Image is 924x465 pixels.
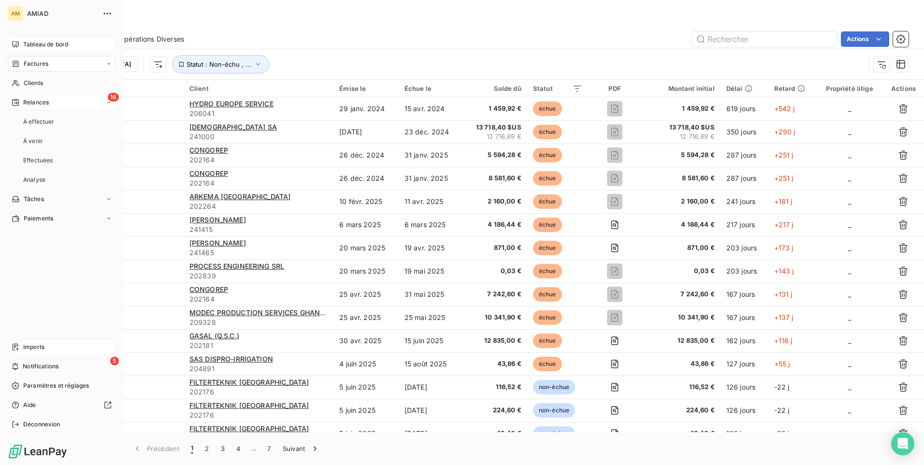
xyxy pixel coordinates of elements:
span: -22 j [774,406,790,414]
span: 2 160,00 € [647,197,714,206]
span: AMIAD [27,10,97,17]
td: 15 juin 2025 [399,329,462,352]
span: _ [848,406,851,414]
td: 126 jours [721,399,768,422]
span: +131 j [774,290,793,298]
td: 31 mai 2025 [399,283,462,306]
span: Opérations Diverses [119,34,184,44]
span: 206041 [189,109,328,118]
button: Suivant [277,438,326,459]
span: CONGOREP [189,169,228,177]
span: Imports [23,343,44,351]
span: _ [848,197,851,205]
span: non-échue [533,403,575,418]
div: Statut [533,85,582,92]
span: 12 835,00 € [647,336,714,346]
span: 209328 [189,318,328,327]
span: ARKEMA [GEOGRAPHIC_DATA] [189,192,291,201]
span: 43,86 € [647,359,714,369]
span: FILTERTEKNIK [GEOGRAPHIC_DATA] [189,424,309,433]
span: … [246,441,261,456]
td: 30 avr. 2025 [333,329,399,352]
td: 11 avr. 2025 [399,190,462,213]
span: échue [533,171,562,186]
td: [DATE] [399,422,462,445]
span: 202164 [189,178,328,188]
span: 2 160,00 € [468,197,521,206]
span: Paiements [24,214,53,223]
span: CONGOREP [189,146,228,154]
span: 4 186,44 € [647,220,714,230]
span: HYDRO EUROPE SERVICE [189,100,274,108]
span: 13 718,40 $US [468,123,521,132]
span: 871,00 € [468,243,521,253]
span: 5 594,28 € [468,150,521,160]
span: 16 [108,93,119,102]
span: échue [533,310,562,325]
span: _ [848,383,851,391]
td: 287 jours [721,167,768,190]
span: 12 835,00 € [468,336,521,346]
span: 12 716,89 € [468,132,521,142]
span: +181 j [774,197,793,205]
td: 26 déc. 2024 [333,144,399,167]
span: Statut : Non-échu , ... [187,60,251,68]
span: FILTERTEKNIK [GEOGRAPHIC_DATA] [189,401,309,409]
span: 202164 [189,155,328,165]
td: [DATE] [333,120,399,144]
span: +217 j [774,220,794,229]
span: 224,60 € [468,406,521,415]
span: -22 j [774,429,790,437]
button: 1 [185,438,199,459]
span: Relances [23,98,49,107]
span: _ [848,128,851,136]
span: 5 594,28 € [647,150,714,160]
span: _ [848,429,851,437]
span: _ [848,360,851,368]
span: échue [533,241,562,255]
button: 2 [199,438,215,459]
td: 5 juin 2025 [333,376,399,399]
span: 13 718,40 $US [647,123,714,132]
span: GASAL (Q.S.C.) [189,332,239,340]
td: 6 mars 2025 [333,213,399,236]
button: 7 [261,438,276,459]
td: 15 avr. 2024 [399,97,462,120]
span: 871,00 € [647,243,714,253]
div: Émise le [339,85,393,92]
span: +143 j [774,267,794,275]
span: +251 j [774,174,794,182]
span: 8 581,60 € [468,174,521,183]
span: Paramètres et réglages [23,381,89,390]
span: échue [533,102,562,116]
span: échue [533,264,562,278]
div: Open Intercom Messenger [891,432,914,455]
span: 204891 [189,364,328,374]
td: 26 déc. 2024 [333,167,399,190]
span: échue [533,148,562,162]
span: +116 j [774,336,793,345]
span: 241465 [189,248,328,258]
span: 202164 [189,294,328,304]
span: +55 j [774,360,790,368]
span: +173 j [774,244,794,252]
td: 31 janv. 2025 [399,144,462,167]
span: 202176 [189,410,328,420]
span: 0,03 € [468,266,521,276]
div: AM [8,6,23,21]
button: Statut : Non-échu , ... [172,55,269,73]
span: +251 j [774,151,794,159]
button: 3 [215,438,231,459]
td: 5 juin 2025 [333,422,399,445]
span: _ [848,220,851,229]
td: 167 jours [721,283,768,306]
span: +290 j [774,128,795,136]
span: _ [848,336,851,345]
span: [DEMOGRAPHIC_DATA] SA [189,123,277,131]
span: 241415 [189,225,328,234]
span: SAS DISPRO-IRRIGATION [189,355,273,363]
span: Notifications [23,362,58,371]
td: 167 jours [721,306,768,329]
span: 8 581,60 € [647,174,714,183]
input: Rechercher [692,31,837,47]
